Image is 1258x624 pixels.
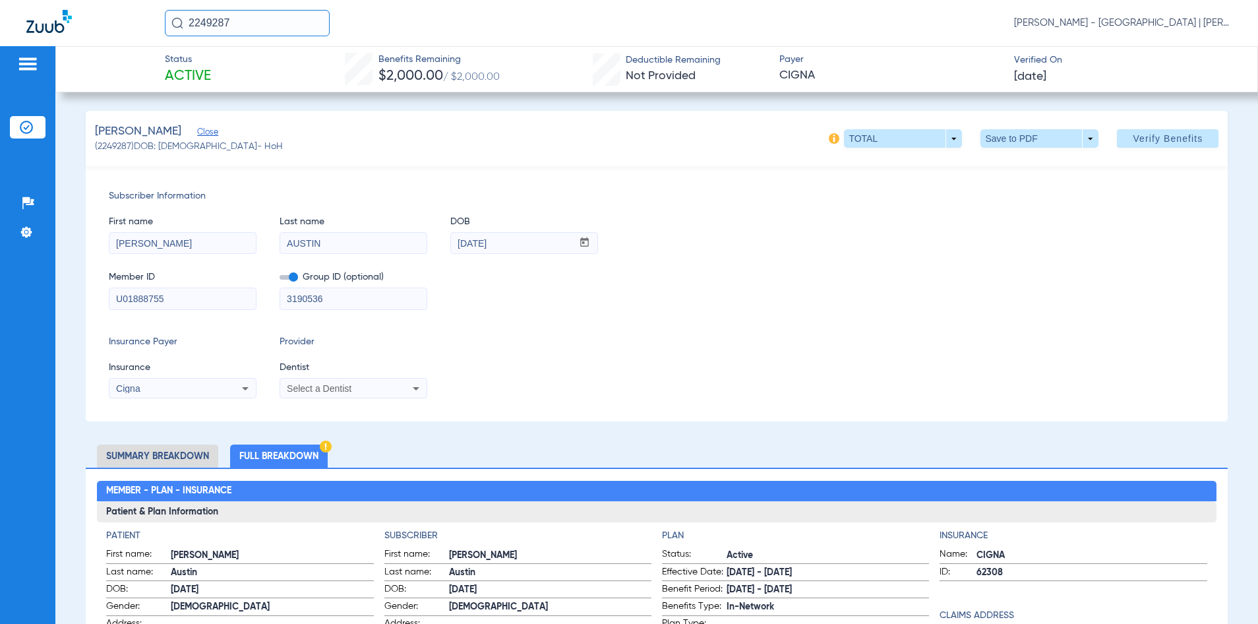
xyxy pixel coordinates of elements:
[171,583,373,597] span: [DATE]
[17,56,38,72] img: hamburger-icon
[662,600,727,615] span: Benefits Type:
[779,53,1002,67] span: Payer
[171,549,373,563] span: [PERSON_NAME]
[727,600,929,614] span: In-Network
[844,129,962,148] button: TOTAL
[95,140,283,154] span: (2249287) DOB: [DEMOGRAPHIC_DATA] - HoH
[662,547,727,563] span: Status:
[626,53,721,67] span: Deductible Remaining
[662,565,727,581] span: Effective Date:
[976,566,1207,580] span: 62308
[106,529,373,543] h4: Patient
[97,481,1216,502] h2: Member - Plan - Insurance
[171,600,373,614] span: [DEMOGRAPHIC_DATA]
[165,67,211,86] span: Active
[779,67,1002,84] span: CIGNA
[97,445,218,468] li: Summary Breakdown
[449,566,651,580] span: Austin
[1014,69,1046,85] span: [DATE]
[109,189,1205,203] span: Subscriber Information
[280,215,427,229] span: Last name
[116,383,140,394] span: Cigna
[106,600,171,615] span: Gender:
[97,501,1216,522] h3: Patient & Plan Information
[443,72,500,82] span: / $2,000.00
[109,335,256,349] span: Insurance Payer
[940,609,1207,623] h4: Claims Address
[980,129,1098,148] button: Save to PDF
[1133,133,1203,144] span: Verify Benefits
[384,529,651,543] h4: Subscriber
[197,127,209,140] span: Close
[940,529,1207,543] h4: Insurance
[976,549,1207,563] span: CIGNA
[378,69,443,83] span: $2,000.00
[109,361,256,375] span: Insurance
[384,600,449,615] span: Gender:
[26,10,72,33] img: Zuub Logo
[106,547,171,563] span: First name:
[280,361,427,375] span: Dentist
[109,270,256,284] span: Member ID
[829,133,839,144] img: info-icon
[320,441,332,452] img: Hazard
[727,583,929,597] span: [DATE] - [DATE]
[287,383,351,394] span: Select a Dentist
[450,215,598,229] span: DOB
[462,222,504,228] mat-label: mm / dd / yyyy
[449,600,651,614] span: [DEMOGRAPHIC_DATA]
[106,565,171,581] span: Last name:
[662,529,929,543] h4: Plan
[1014,53,1237,67] span: Verified On
[384,547,449,563] span: First name:
[1014,16,1232,30] span: [PERSON_NAME] - [GEOGRAPHIC_DATA] | [PERSON_NAME]
[1192,561,1258,624] iframe: Chat Widget
[449,549,651,563] span: [PERSON_NAME]
[280,335,427,349] span: Provider
[165,53,211,67] span: Status
[280,270,427,284] span: Group ID (optional)
[727,549,929,563] span: Active
[384,582,449,598] span: DOB:
[171,17,183,29] img: Search Icon
[171,566,373,580] span: Austin
[109,215,256,229] span: First name
[384,565,449,581] span: Last name:
[230,445,328,468] li: Full Breakdown
[1117,129,1218,148] button: Verify Benefits
[378,53,500,67] span: Benefits Remaining
[727,566,929,580] span: [DATE] - [DATE]
[626,70,696,82] span: Not Provided
[940,547,976,563] span: Name:
[572,233,597,254] button: Open calendar
[940,565,976,581] span: ID:
[106,582,171,598] span: DOB:
[662,582,727,598] span: Benefit Period:
[449,583,651,597] span: [DATE]
[95,123,181,140] span: [PERSON_NAME]
[165,10,330,36] input: Search for patients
